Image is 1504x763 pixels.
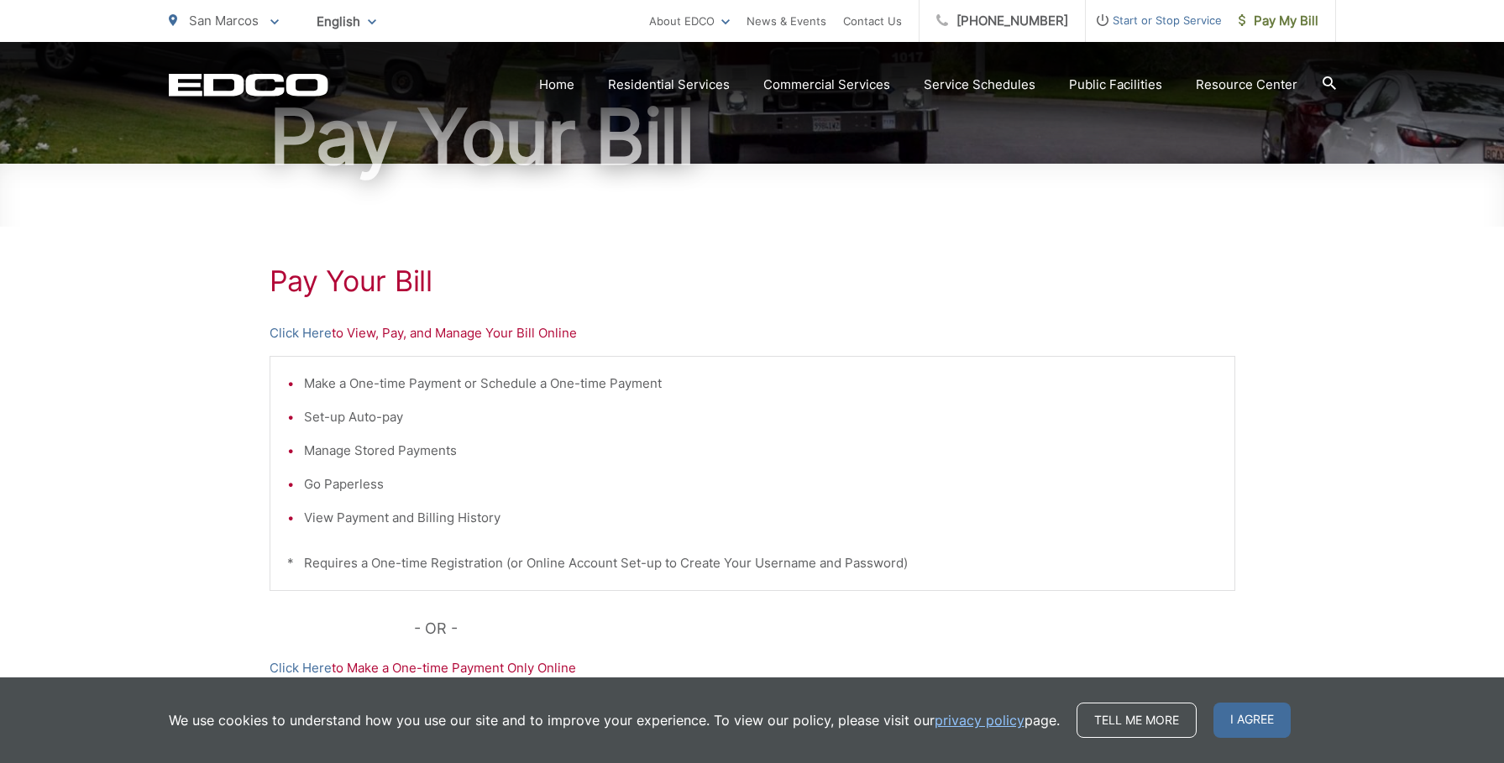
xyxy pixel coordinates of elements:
[763,75,890,95] a: Commercial Services
[270,264,1235,298] h1: Pay Your Bill
[189,13,259,29] span: San Marcos
[1069,75,1162,95] a: Public Facilities
[304,441,1218,461] li: Manage Stored Payments
[287,553,1218,573] p: * Requires a One-time Registration (or Online Account Set-up to Create Your Username and Password)
[304,407,1218,427] li: Set-up Auto-pay
[304,474,1218,494] li: Go Paperless
[747,11,826,31] a: News & Events
[270,658,332,678] a: Click Here
[270,323,1235,343] p: to View, Pay, and Manage Your Bill Online
[1239,11,1318,31] span: Pay My Bill
[539,75,574,95] a: Home
[843,11,902,31] a: Contact Us
[1077,703,1197,738] a: Tell me more
[304,374,1218,394] li: Make a One-time Payment or Schedule a One-time Payment
[169,710,1060,730] p: We use cookies to understand how you use our site and to improve your experience. To view our pol...
[169,73,328,97] a: EDCD logo. Return to the homepage.
[270,323,332,343] a: Click Here
[304,508,1218,528] li: View Payment and Billing History
[924,75,1035,95] a: Service Schedules
[1196,75,1297,95] a: Resource Center
[304,7,389,36] span: English
[270,658,1235,678] p: to Make a One-time Payment Only Online
[608,75,730,95] a: Residential Services
[169,95,1336,179] h1: Pay Your Bill
[414,616,1235,641] p: - OR -
[649,11,730,31] a: About EDCO
[935,710,1025,730] a: privacy policy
